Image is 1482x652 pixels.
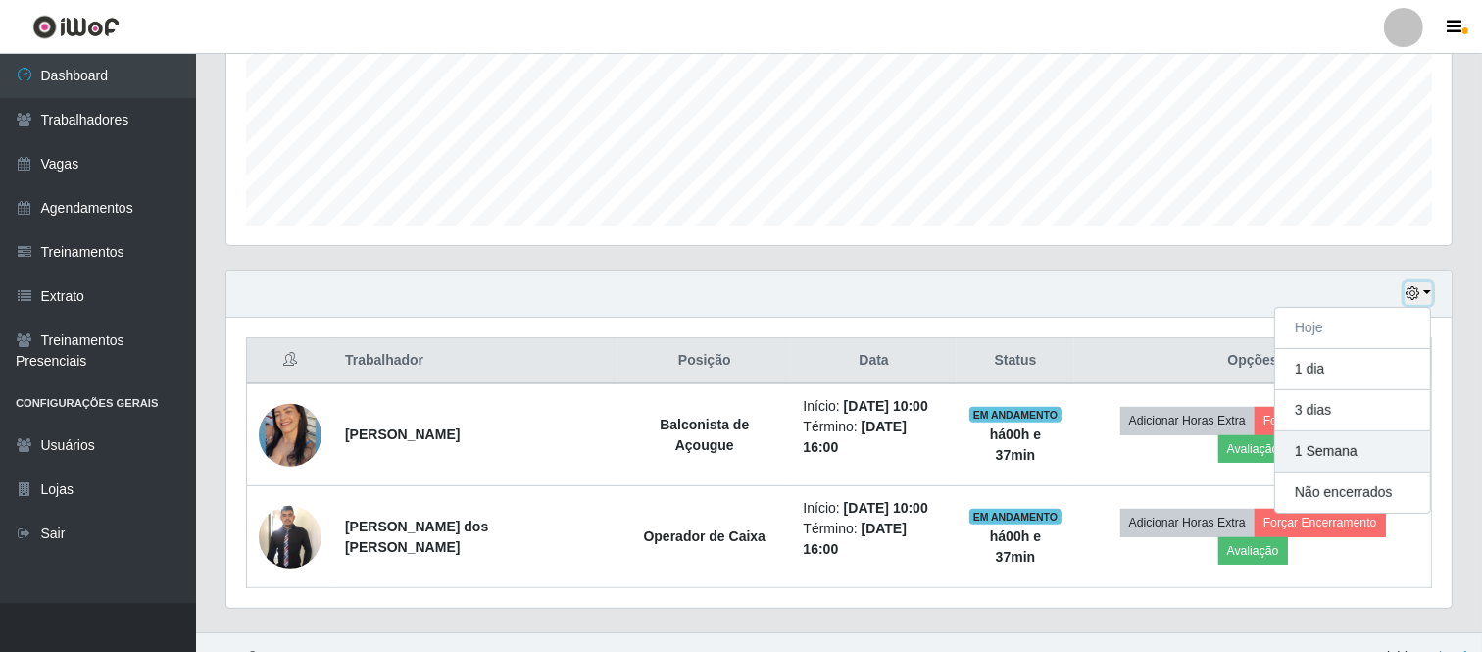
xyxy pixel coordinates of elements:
th: Data [791,338,956,384]
button: 1 dia [1275,349,1430,390]
button: Forçar Encerramento [1255,407,1386,434]
li: Término: [803,417,944,458]
li: Início: [803,498,944,519]
strong: Balconista de Açougue [660,417,749,453]
time: [DATE] 10:00 [844,398,928,414]
strong: há 00 h e 37 min [990,426,1041,463]
strong: [PERSON_NAME] [345,426,460,442]
strong: há 00 h e 37 min [990,528,1041,565]
button: Adicionar Horas Extra [1120,407,1255,434]
button: Avaliação [1218,537,1288,565]
img: 1754502098226.jpeg [259,396,321,475]
li: Término: [803,519,944,560]
button: Adicionar Horas Extra [1120,509,1255,536]
img: 1750022695210.jpeg [259,503,321,571]
strong: [PERSON_NAME] dos [PERSON_NAME] [345,519,488,555]
th: Status [957,338,1074,384]
img: CoreUI Logo [32,15,120,39]
th: Posição [617,338,791,384]
button: Não encerrados [1275,473,1430,513]
th: Opções [1074,338,1431,384]
button: Avaliação [1218,435,1288,463]
span: EM ANDAMENTO [969,407,1062,423]
strong: Operador de Caixa [644,528,766,544]
button: 1 Semana [1275,431,1430,473]
button: Forçar Encerramento [1255,509,1386,536]
button: 3 dias [1275,390,1430,431]
time: [DATE] 10:00 [844,500,928,516]
th: Trabalhador [333,338,617,384]
span: EM ANDAMENTO [969,509,1062,525]
button: Hoje [1275,308,1430,349]
li: Início: [803,396,944,417]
